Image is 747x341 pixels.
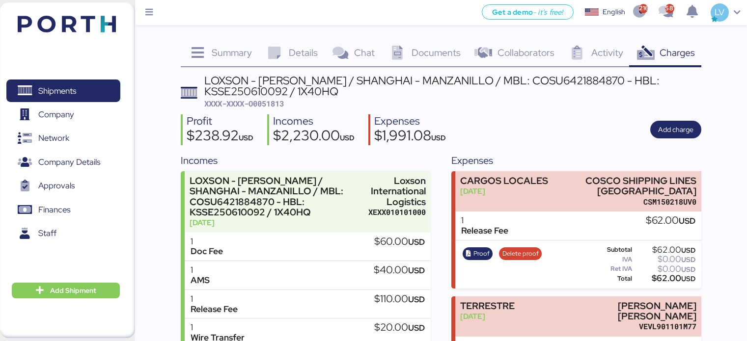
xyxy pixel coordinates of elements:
div: $62.00 [646,215,695,226]
div: Incomes [181,153,430,168]
div: 1 [191,236,223,247]
span: Approvals [38,179,75,193]
a: Approvals [6,175,120,197]
span: XXXX-XXXX-O0051813 [204,99,284,108]
button: Delete proof [499,247,542,260]
div: $60.00 [374,236,425,247]
span: USD [681,255,695,264]
div: $20.00 [374,322,425,333]
div: VEVL901101M77 [554,321,696,332]
div: $0.00 [634,265,695,273]
a: Company Details [6,151,120,174]
span: Company [38,107,74,122]
span: USD [408,265,425,276]
span: Summary [212,46,252,59]
span: Shipments [38,84,76,98]
span: Details [289,46,318,59]
span: USD [679,215,695,226]
div: 1 [191,322,245,333]
span: USD [408,236,425,247]
div: Release Fee [461,226,508,236]
a: Shipments [6,79,120,102]
div: $238.92 [187,129,253,145]
div: $0.00 [634,256,695,263]
div: Expenses [451,153,701,168]
div: [PERSON_NAME] [PERSON_NAME] [554,301,696,321]
div: $62.00 [634,246,695,254]
div: [DATE] [460,186,548,196]
span: LV [715,6,724,19]
div: 1 [461,215,508,226]
div: LOXSON - [PERSON_NAME] / SHANGHAI - MANZANILLO / MBL: COSU6421884870 - HBL: KSSE250610092 / 1X40HQ [204,75,701,97]
span: Collaborators [498,46,554,59]
div: 1 [191,294,238,304]
span: Delete proof [502,248,539,259]
div: Loxson International Logistics [368,176,426,207]
div: [DATE] [190,217,364,228]
div: Incomes [273,114,355,129]
span: Documents [412,46,461,59]
span: USD [340,133,355,142]
span: Proof [473,248,490,259]
div: Release Fee [191,304,238,315]
a: Finances [6,199,120,221]
div: $1,991.08 [374,129,446,145]
button: Add Shipment [12,283,120,298]
span: USD [681,265,695,274]
button: Add charge [650,121,701,138]
span: USD [239,133,253,142]
div: Total [589,275,632,282]
button: Proof [463,247,493,260]
div: TERRESTRE [460,301,515,311]
span: USD [681,274,695,283]
div: COSCO SHIPPING LINES [GEOGRAPHIC_DATA] [554,176,696,196]
span: Activity [591,46,623,59]
span: Add Shipment [50,285,96,296]
span: Company Details [38,155,100,169]
span: Charges [660,46,695,59]
div: Ret IVA [589,265,632,272]
div: English [603,7,625,17]
div: Subtotal [589,246,632,253]
a: Network [6,127,120,150]
span: USD [431,133,446,142]
a: Company [6,104,120,126]
div: $40.00 [374,265,425,276]
span: Add charge [658,124,693,135]
div: CARGOS LOCALES [460,176,548,186]
span: Network [38,131,69,145]
span: Finances [38,203,70,217]
div: IVA [589,256,632,263]
div: XEXX010101000 [368,207,426,217]
span: USD [408,294,425,305]
span: Chat [354,46,375,59]
div: CSM150218UV0 [554,197,696,207]
div: [DATE] [460,311,515,321]
div: Expenses [374,114,446,129]
a: Staff [6,222,120,245]
span: USD [408,322,425,333]
div: $2,230.00 [273,129,355,145]
div: AMS [191,275,210,286]
div: $110.00 [374,294,425,305]
div: 1 [191,265,210,275]
div: LOXSON - [PERSON_NAME] / SHANGHAI - MANZANILLO / MBL: COSU6421884870 - HBL: KSSE250610092 / 1X40HQ [190,176,364,217]
span: USD [681,246,695,255]
div: Profit [187,114,253,129]
span: Staff [38,226,56,240]
div: $62.00 [634,275,695,282]
button: Menu [141,4,158,21]
div: Doc Fee [191,246,223,257]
